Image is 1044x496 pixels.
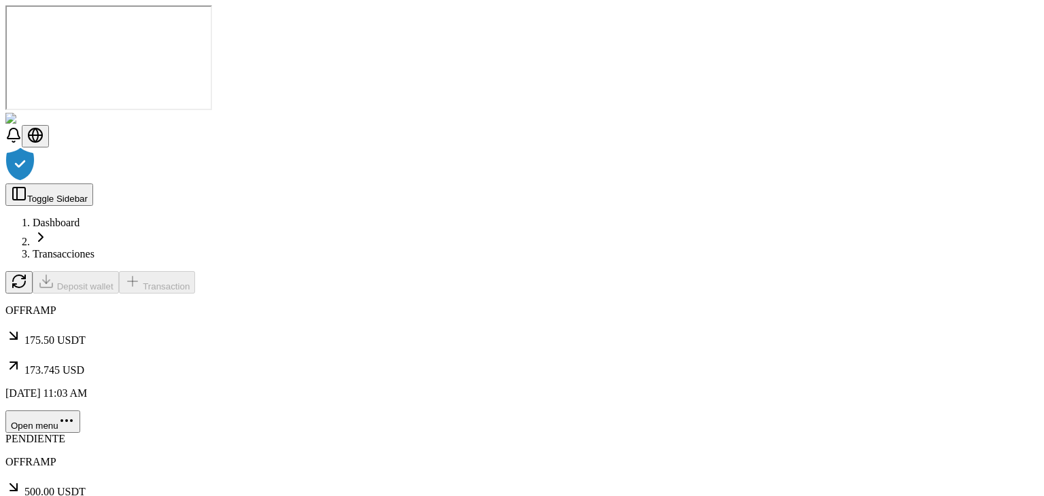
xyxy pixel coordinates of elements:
p: OFFRAMP [5,304,1039,317]
img: ShieldPay Logo [5,113,86,125]
span: Deposit wallet [57,281,114,291]
span: Open menu [11,421,58,431]
span: Transaction [143,281,190,291]
p: 173.745 USD [5,357,1039,376]
button: Open menu [5,410,80,433]
p: [DATE] 11:03 AM [5,387,1039,400]
a: Dashboard [33,217,80,228]
span: Toggle Sidebar [27,194,88,204]
a: Transacciones [33,248,94,260]
p: OFFRAMP [5,456,1039,468]
nav: breadcrumb [5,217,1039,260]
p: 175.50 USDT [5,327,1039,347]
div: PENDIENTE [5,433,1039,445]
button: Transaction [119,271,196,294]
button: Toggle Sidebar [5,183,93,206]
button: Deposit wallet [33,271,119,294]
